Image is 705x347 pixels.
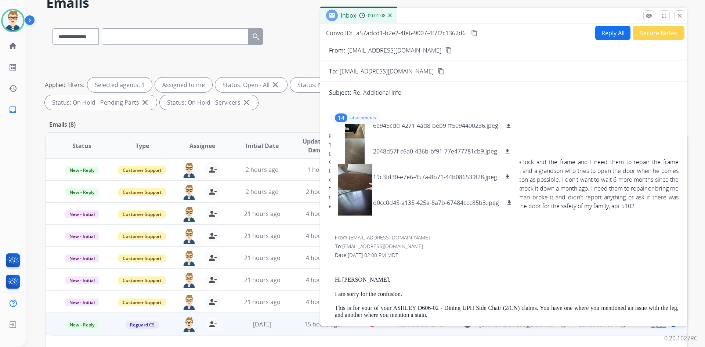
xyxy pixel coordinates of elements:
[347,46,441,55] p: [EMAIL_ADDRESS][DOMAIN_NAME]
[208,275,217,284] mat-icon: person_remove
[253,320,271,328] span: [DATE]
[45,95,157,110] div: Status: On Hold - Pending Parts
[595,26,630,40] button: Reply All
[8,63,17,72] mat-icon: list_alt
[579,320,688,328] span: a57adcd1-b2e2-4fe6-9007-4f7f2c1362d6
[118,210,166,218] span: Customer Support
[342,243,423,250] span: [EMAIL_ADDRESS][DOMAIN_NAME]
[506,199,513,206] mat-icon: download
[335,305,679,318] p: This is for your of your ASHLEY D606-02 - Dining UPH Side Chair (2/CN) claims. You have one where...
[505,122,512,129] mat-icon: download
[664,334,698,343] p: 0.20.1027RC
[118,188,166,196] span: Customer Support
[65,210,99,218] span: New - Initial
[182,250,196,266] img: agent-avatar
[329,158,679,210] div: Good afternoon, the gentleman who came to the apartment broke the lock and the frame and I need t...
[329,46,345,55] p: From:
[208,320,217,329] mat-icon: person_remove
[126,321,159,329] span: Reguard CS
[182,206,196,222] img: agent-avatar
[242,98,251,107] mat-icon: close
[335,113,347,122] div: 14
[246,166,279,174] span: 2 hours ago
[356,29,466,37] span: a57adcd1-b2e2-4fe6-9007-4f7f2c1362d6
[65,166,99,174] span: New - Reply
[182,294,196,310] img: agent-avatar
[646,12,652,19] mat-icon: remove_red_eye
[160,95,258,110] div: Status: On Hold - Servicers
[438,68,444,75] mat-icon: content_copy
[215,77,287,92] div: Status: Open - All
[373,147,497,156] p: 2048d57f-c6a0-436b-bf91-77e477781cb9.jpeg
[304,320,341,328] span: 15 hours ago
[335,326,679,332] p: Is there a stain on one of your ASHLEY D606-02 - Dining UPH Side Chair (2/CN)?
[306,188,339,196] span: 2 hours ago
[244,232,281,240] span: 21 hours ago
[208,253,217,262] mat-icon: person_remove
[8,41,17,50] mat-icon: home
[244,298,281,306] span: 21 hours ago
[373,198,499,207] p: d0cc0d45-a135-425a-8a7b-67484ccc85b3.jpeg
[45,80,84,89] p: Applied filters:
[72,141,91,150] span: Status
[353,88,401,97] p: Re: Additional Info
[244,254,281,262] span: 21 hours ago
[676,12,683,19] mat-icon: close
[208,165,217,174] mat-icon: person_remove
[65,232,99,240] span: New - Initial
[182,317,196,332] img: agent-avatar
[182,162,196,178] img: agent-avatar
[299,137,332,155] span: Updated Date
[306,276,339,284] span: 4 hours ago
[244,210,281,218] span: 21 hours ago
[135,141,149,150] span: Type
[306,298,339,306] span: 4 hours ago
[3,10,23,31] img: avatar
[182,228,196,244] img: agent-avatar
[335,252,679,259] div: Date:
[141,98,149,107] mat-icon: close
[306,232,339,240] span: 4 hours ago
[182,184,196,200] img: agent-avatar
[329,150,679,158] div: Date:
[155,77,212,92] div: Assigned to me
[252,32,260,41] mat-icon: search
[661,12,668,19] mat-icon: fullscreen
[65,188,99,196] span: New - Reply
[559,321,566,328] mat-icon: content_copy
[329,141,679,149] div: To:
[189,141,215,150] span: Assignee
[306,210,339,218] span: 4 hours ago
[246,141,279,150] span: Initial Date
[349,234,430,241] span: [EMAIL_ADDRESS][DOMAIN_NAME]
[471,30,478,36] mat-icon: content_copy
[350,115,376,121] p: attachments
[340,67,434,76] span: [EMAIL_ADDRESS][DOMAIN_NAME]
[118,232,166,240] span: Customer Support
[8,105,17,114] mat-icon: inbox
[307,166,337,174] span: 1 hour ago
[329,67,337,76] p: To:
[290,77,368,92] div: Status: New - Initial
[398,320,449,328] span: Re: Additional Info
[335,243,679,250] div: To:
[335,291,679,297] p: I am sorry for the confusion.
[8,84,17,93] mat-icon: history
[341,11,356,19] span: Inbox
[46,120,79,129] p: Emails (8)
[504,148,511,155] mat-icon: download
[329,88,351,97] p: Subject:
[87,77,152,92] div: Selected agents: 1
[326,29,352,37] p: Convo ID:
[445,47,452,54] mat-icon: content_copy
[246,188,279,196] span: 2 hours ago
[118,254,166,262] span: Customer Support
[118,299,166,306] span: Customer Support
[271,80,280,89] mat-icon: close
[619,321,626,328] mat-icon: content_copy
[373,173,497,181] p: 19c3fd30-e7e6-457a-8b71-44b08653f828.jpeg
[208,231,217,240] mat-icon: person_remove
[335,234,679,241] div: From:
[244,276,281,284] span: 21 hours ago
[65,299,99,306] span: New - Initial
